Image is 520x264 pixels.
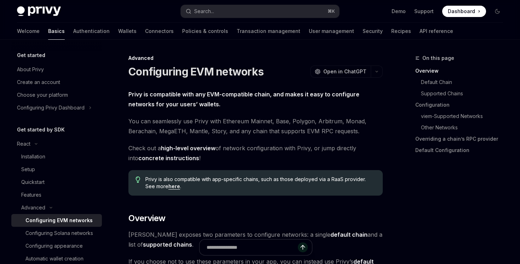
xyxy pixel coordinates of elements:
a: Overriding a chain’s RPC provider [415,133,509,145]
a: concrete instructions [138,155,199,162]
span: On this page [422,54,454,62]
a: high-level overview [161,145,215,152]
a: Features [11,189,102,201]
div: Configuring Solana networks [25,229,93,237]
a: Default Chain [421,77,509,88]
div: Setup [21,165,35,174]
button: Send message [298,242,308,252]
a: Configuring EVM networks [11,214,102,227]
a: Quickstart [11,176,102,189]
button: Toggle dark mode [492,6,503,17]
h1: Configuring EVM networks [128,65,264,78]
a: Dashboard [442,6,486,17]
h5: Get started [17,51,45,60]
div: Search... [194,7,214,16]
div: Choose your platform [17,91,68,99]
a: Demo [392,8,406,15]
a: Transaction management [237,23,300,40]
div: Automatic wallet creation [25,254,83,263]
div: Quickstart [21,178,45,186]
a: About Privy [11,63,102,76]
a: Supported Chains [421,88,509,99]
span: Overview [128,213,165,224]
button: Open in ChatGPT [310,66,371,78]
div: About Privy [17,65,44,74]
a: Wallets [118,23,137,40]
a: Create an account [11,76,102,89]
a: Connectors [145,23,174,40]
a: Authentication [73,23,110,40]
a: Other Networks [421,122,509,133]
span: Privy is also compatible with app-specific chains, such as those deployed via a RaaS provider. Se... [145,176,376,190]
a: Configuration [415,99,509,111]
span: Dashboard [448,8,475,15]
a: Configuring Solana networks [11,227,102,240]
a: Security [363,23,383,40]
span: ⌘ K [328,9,335,14]
div: Advanced [21,203,45,212]
a: Recipes [391,23,411,40]
span: [PERSON_NAME] exposes two parameters to configure networks: a single and a list of . [128,230,383,249]
span: Check out a of network configuration with Privy, or jump directly into ! [128,143,383,163]
a: Overview [415,65,509,77]
a: here [168,183,180,190]
a: Welcome [17,23,40,40]
div: Installation [21,152,45,161]
strong: Privy is compatible with any EVM-compatible chain, and makes it easy to configure networks for yo... [128,91,359,108]
div: Create an account [17,78,60,86]
a: Installation [11,150,102,163]
a: Default Configuration [415,145,509,156]
a: API reference [420,23,453,40]
button: Search...⌘K [181,5,339,18]
a: User management [309,23,354,40]
div: Configuring appearance [25,242,83,250]
a: Support [414,8,434,15]
img: dark logo [17,6,61,16]
a: Policies & controls [182,23,228,40]
div: Advanced [128,55,383,62]
div: Features [21,191,41,199]
div: Configuring Privy Dashboard [17,103,85,112]
a: viem-Supported Networks [421,111,509,122]
div: Configuring EVM networks [25,216,93,225]
a: Configuring appearance [11,240,102,252]
span: Open in ChatGPT [323,68,366,75]
a: default chain [330,231,368,238]
div: React [17,140,30,148]
svg: Tip [135,176,140,183]
span: You can seamlessly use Privy with Ethereum Mainnet, Base, Polygon, Arbitrum, Monad, Berachain, Me... [128,116,383,136]
a: Choose your platform [11,89,102,101]
a: Setup [11,163,102,176]
h5: Get started by SDK [17,125,65,134]
a: Basics [48,23,65,40]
